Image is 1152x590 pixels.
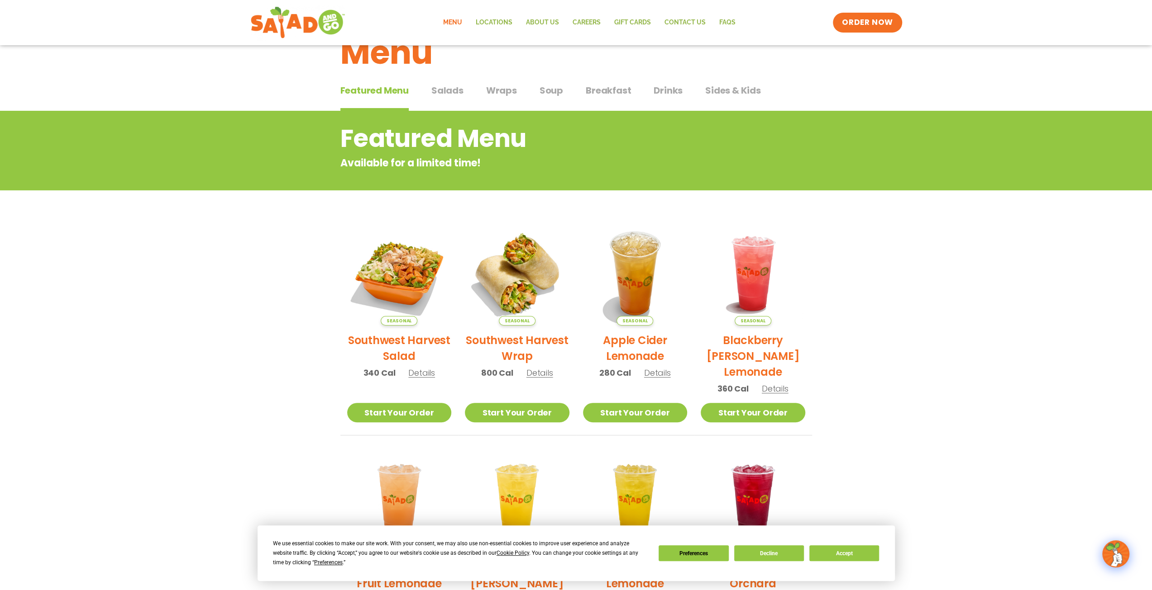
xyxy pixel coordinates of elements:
[340,28,812,77] h1: Menu
[701,403,805,422] a: Start Your Order
[347,449,452,553] img: Product photo for Summer Stone Fruit Lemonade
[465,332,569,364] h2: Southwest Harvest Wrap
[526,367,553,378] span: Details
[607,12,658,33] a: GIFT CARDS
[644,367,671,378] span: Details
[566,12,607,33] a: Careers
[314,559,343,566] span: Preferences
[431,84,464,97] span: Salads
[654,84,683,97] span: Drinks
[465,403,569,422] a: Start Your Order
[436,12,469,33] a: Menu
[497,550,529,556] span: Cookie Policy
[250,5,346,41] img: new-SAG-logo-768×292
[540,84,563,97] span: Soup
[340,80,812,111] div: Tabbed content
[499,316,535,326] span: Seasonal
[659,545,728,561] button: Preferences
[363,367,396,379] span: 340 Cal
[717,382,749,395] span: 360 Cal
[583,332,688,364] h2: Apple Cider Lemonade
[735,316,771,326] span: Seasonal
[583,221,688,326] img: Product photo for Apple Cider Lemonade
[705,84,761,97] span: Sides & Kids
[486,84,517,97] span: Wraps
[481,367,513,379] span: 800 Cal
[273,539,648,567] div: We use essential cookies to make our site work. With your consent, we may also use non-essential ...
[340,84,409,97] span: Featured Menu
[1103,541,1128,566] img: wpChatIcon
[340,156,739,170] p: Available for a limited time!
[347,332,452,364] h2: Southwest Harvest Salad
[436,12,742,33] nav: Menu
[340,120,739,157] h2: Featured Menu
[762,383,789,394] span: Details
[583,403,688,422] a: Start Your Order
[734,545,804,561] button: Decline
[842,17,893,28] span: ORDER NOW
[519,12,566,33] a: About Us
[469,12,519,33] a: Locations
[347,221,452,326] img: Product photo for Southwest Harvest Salad
[701,221,805,326] img: Product photo for Blackberry Bramble Lemonade
[381,316,417,326] span: Seasonal
[465,221,569,326] img: Product photo for Southwest Harvest Wrap
[599,367,631,379] span: 280 Cal
[833,13,902,33] a: ORDER NOW
[658,12,712,33] a: Contact Us
[258,525,895,581] div: Cookie Consent Prompt
[583,449,688,553] img: Product photo for Mango Grove Lemonade
[465,449,569,553] img: Product photo for Sunkissed Yuzu Lemonade
[617,316,653,326] span: Seasonal
[347,403,452,422] a: Start Your Order
[701,449,805,553] img: Product photo for Black Cherry Orchard Lemonade
[809,545,879,561] button: Accept
[701,332,805,380] h2: Blackberry [PERSON_NAME] Lemonade
[586,84,631,97] span: Breakfast
[712,12,742,33] a: FAQs
[408,367,435,378] span: Details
